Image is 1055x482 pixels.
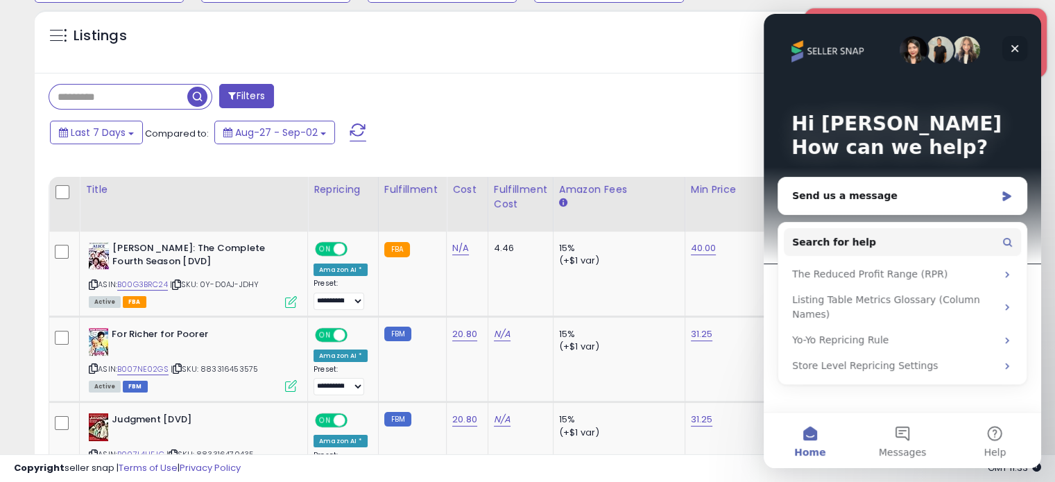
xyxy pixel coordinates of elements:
[219,84,273,108] button: Filters
[384,242,410,257] small: FBA
[85,182,302,197] div: Title
[117,363,169,375] a: B007NE02GS
[452,327,477,341] a: 20.80
[559,197,567,209] small: Amazon Fees.
[559,242,674,255] div: 15%
[559,413,674,426] div: 15%
[316,243,334,255] span: ON
[314,435,368,447] div: Amazon AI *
[89,242,297,307] div: ASIN:
[316,329,334,341] span: ON
[314,264,368,276] div: Amazon AI *
[71,126,126,139] span: Last 7 Days
[494,327,511,341] a: N/A
[119,461,178,474] a: Terms of Use
[384,412,411,427] small: FBM
[14,461,65,474] strong: Copyright
[112,328,280,345] b: For Richer for Poorer
[494,413,511,427] a: N/A
[89,296,121,308] span: All listings currently available for purchase on Amazon
[170,279,259,290] span: | SKU: 0Y-D0AJ-JDHY
[89,242,109,270] img: 51pK1pAY4ML._SL40_.jpg
[171,363,258,375] span: | SKU: 883316453575
[235,126,318,139] span: Aug-27 - Sep-02
[559,427,674,439] div: (+$1 var)
[452,182,482,197] div: Cost
[89,328,108,356] img: 51Y072kTTBL._SL40_.jpg
[384,327,411,341] small: FBM
[50,121,143,144] button: Last 7 Days
[89,328,297,391] div: ASIN:
[691,182,762,197] div: Min Price
[494,242,542,255] div: 4.46
[452,241,469,255] a: N/A
[559,255,674,267] div: (+$1 var)
[559,182,679,197] div: Amazon Fees
[559,328,674,341] div: 15%
[494,182,547,212] div: Fulfillment Cost
[345,329,368,341] span: OFF
[314,182,372,197] div: Repricing
[691,327,713,341] a: 31.25
[384,182,440,197] div: Fulfillment
[180,461,241,474] a: Privacy Policy
[452,413,477,427] a: 20.80
[112,242,281,271] b: [PERSON_NAME]: The Complete Fourth Season [DVD]
[345,415,368,427] span: OFF
[559,341,674,353] div: (+$1 var)
[112,413,280,430] b: Judgment [DVD]
[345,243,368,255] span: OFF
[214,121,335,144] button: Aug-27 - Sep-02
[14,462,241,475] div: seller snap | |
[314,365,368,396] div: Preset:
[314,350,368,362] div: Amazon AI *
[123,296,146,308] span: FBA
[691,241,717,255] a: 40.00
[74,26,127,46] h5: Listings
[691,413,713,427] a: 31.25
[117,279,168,291] a: B00G3BRC24
[123,381,148,393] span: FBM
[89,413,108,441] img: 51dF2c91tXL._SL40_.jpg
[145,127,209,140] span: Compared to:
[764,14,1041,468] iframe: Intercom live chat
[316,415,334,427] span: ON
[314,279,368,310] div: Preset:
[89,381,121,393] span: All listings currently available for purchase on Amazon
